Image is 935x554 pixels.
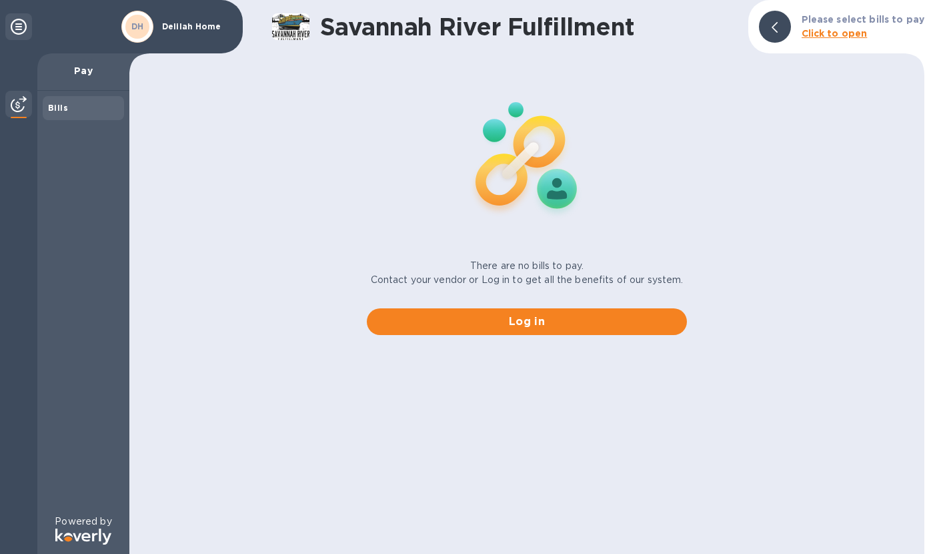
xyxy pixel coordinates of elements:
[802,28,868,39] b: Click to open
[48,103,68,113] b: Bills
[371,259,684,287] p: There are no bills to pay. Contact your vendor or Log in to get all the benefits of our system.
[48,64,119,77] p: Pay
[162,22,229,31] p: Delilah Home
[802,14,924,25] b: Please select bills to pay
[55,529,111,545] img: Logo
[131,21,144,31] b: DH
[367,308,687,335] button: Log in
[320,13,738,41] h1: Savannah River Fulfillment
[377,314,676,330] span: Log in
[55,515,111,529] p: Powered by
